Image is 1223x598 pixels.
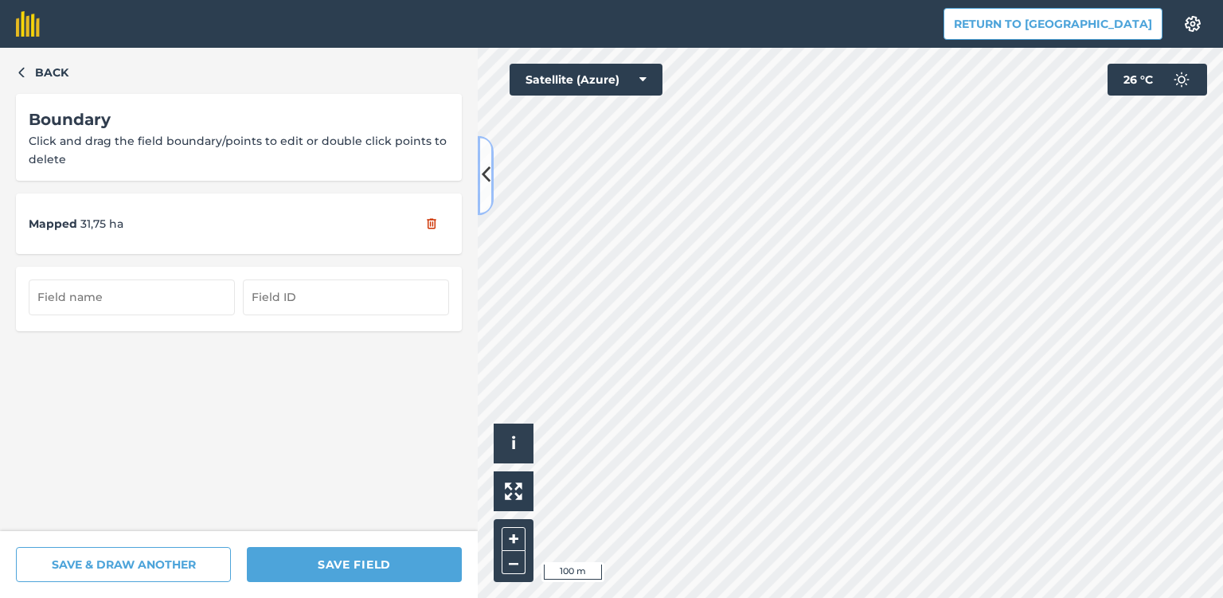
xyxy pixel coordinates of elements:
[35,64,68,81] span: Back
[243,279,449,315] input: Field ID
[1166,64,1198,96] img: svg+xml;base64,PD94bWwgdmVyc2lvbj0iMS4wIiBlbmNvZGluZz0idXRmLTgiPz4KPCEtLSBHZW5lcmF0b3I6IEFkb2JlIE...
[247,547,462,582] button: SAVE FIELD
[16,547,231,582] button: SAVE & DRAW ANOTHER
[1108,64,1207,96] button: 26 °C
[29,134,447,166] span: Click and drag the field boundary/points to edit or double click points to delete
[29,279,235,315] input: Field name
[944,8,1162,40] button: Return to [GEOGRAPHIC_DATA]
[16,64,68,81] button: Back
[29,215,77,233] span: Mapped
[510,64,662,96] button: Satellite (Azure)
[505,483,522,500] img: Four arrows, one pointing top left, one top right, one bottom right and the last bottom left
[1183,16,1202,32] img: A cog icon
[16,11,40,37] img: fieldmargin Logo
[494,424,533,463] button: i
[1123,64,1153,96] span: 26 ° C
[29,107,449,132] div: Boundary
[502,527,526,551] button: +
[511,433,516,453] span: i
[502,551,526,574] button: –
[80,215,123,233] span: 31,75 ha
